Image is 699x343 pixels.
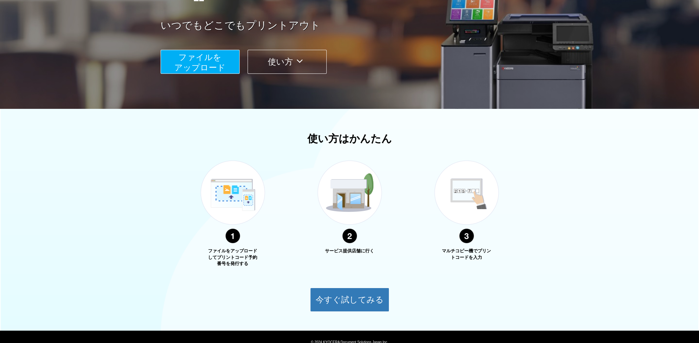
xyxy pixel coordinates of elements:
button: ファイルを​​アップロード [161,50,240,74]
span: ファイルを ​​アップロード [174,53,226,72]
p: マルチコピー機でプリントコードを入力 [441,248,492,261]
p: ファイルをアップロードしてプリントコード予約番号を発行する [207,248,259,267]
p: サービス提供店舗に行く [324,248,375,254]
a: いつでもどこでもプリントアウト [161,18,556,33]
button: 今すぐ試してみる [310,288,389,312]
button: 使い方 [248,50,327,74]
